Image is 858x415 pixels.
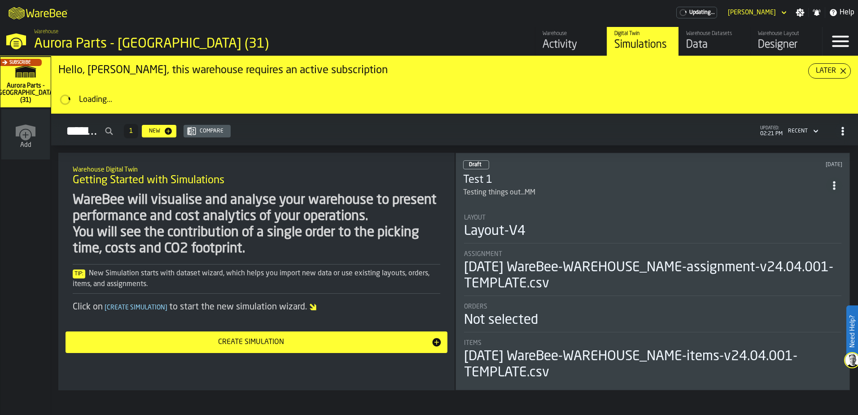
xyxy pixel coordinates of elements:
[607,27,679,56] a: link-to-/wh/i/aa2e4adb-2cd5-4688-aa4a-ec82bcf75d46/simulations
[464,251,841,296] div: stat-Assignment
[51,114,858,146] h2: button-Simulations
[825,7,858,18] label: button-toggle-Help
[469,162,482,168] span: Draft
[463,205,842,383] section: card-SimulationDashboardCard-draft
[455,153,850,390] div: ItemListCard-DashboardItemContainer
[614,38,671,52] div: Simulations
[823,27,858,56] label: button-toggle-Menu
[724,7,788,18] div: DropdownMenuValue-Bob Lueken Lueken
[464,303,841,332] div: stat-Orders
[667,162,843,168] div: Updated: 8/7/2025, 11:32:43 PM Created: 8/7/2025, 8:23:48 PM
[679,27,750,56] a: link-to-/wh/i/aa2e4adb-2cd5-4688-aa4a-ec82bcf75d46/data
[165,305,167,311] span: ]
[750,27,822,56] a: link-to-/wh/i/aa2e4adb-2cd5-4688-aa4a-ec82bcf75d46/designer
[66,160,447,192] div: title-Getting Started with Simulations
[464,349,841,381] div: [DATE] WareBee-WAREHOUSE_NAME-items-v24.04.001-TEMPLATE.csv
[129,128,133,134] span: 1
[847,306,857,357] label: Need Help?
[463,173,826,187] h3: Test 1
[464,260,841,292] div: [DATE] WareBee-WAREHOUSE_NAME-assignment-v24.04.001-TEMPLATE.csv
[73,192,440,257] div: WareBee will visualise and analyse your warehouse to present performance and cost analytics of yo...
[758,38,815,52] div: Designer
[34,36,276,52] div: Aurora Parts - [GEOGRAPHIC_DATA] (31)
[464,223,525,239] div: Layout-V4
[463,187,535,198] div: Testing things out...MM
[9,60,31,65] span: Subscribe
[463,160,489,169] div: status-0 2
[784,126,820,137] div: DropdownMenuValue-4
[840,7,854,18] span: Help
[464,303,841,310] div: Title
[760,126,783,131] span: updated:
[812,66,840,76] div: Later
[543,31,600,37] div: Warehouse
[686,31,743,37] div: Warehouse Datasets
[689,9,715,16] span: Updating...
[73,268,440,290] div: New Simulation starts with dataset wizard, which helps you import new data or use existing layout...
[73,269,85,278] span: Tip:
[463,187,826,198] div: Testing things out...MM
[464,340,482,347] span: Items
[105,305,107,311] span: [
[58,63,808,78] div: Hello, [PERSON_NAME], this warehouse requires an active subscription
[103,305,169,311] span: Create Simulation
[464,214,841,243] div: stat-Layout
[543,38,600,52] div: Activity
[51,56,858,114] div: ItemListCard-
[464,340,841,347] div: Title
[34,29,58,35] span: Warehouse
[464,214,841,221] div: Title
[58,153,455,390] div: ItemListCard-
[464,251,841,258] div: Title
[73,173,224,188] span: Getting Started with Simulations
[808,63,851,79] button: button-Later
[809,8,825,17] label: button-toggle-Notifications
[614,31,671,37] div: Digital Twin
[464,312,538,328] div: Not selected
[535,27,607,56] a: link-to-/wh/i/aa2e4adb-2cd5-4688-aa4a-ec82bcf75d46/feed/
[79,95,851,105] div: Loading...
[676,7,717,18] a: link-to-/wh/i/aa2e4adb-2cd5-4688-aa4a-ec82bcf75d46/pricing/
[0,57,51,109] a: link-to-/wh/i/aa2e4adb-2cd5-4688-aa4a-ec82bcf75d46/simulations
[73,301,440,313] div: Click on to start the new simulation wizard.
[184,125,231,137] button: button-Compare
[728,9,776,16] div: DropdownMenuValue-Bob Lueken Lueken
[120,124,142,138] div: ButtonLoadMore-Load More-Prev-First-Last
[792,8,808,17] label: button-toggle-Settings
[145,128,164,134] div: New
[788,128,808,134] div: DropdownMenuValue-4
[1,109,50,161] a: link-to-/wh/new
[758,31,815,37] div: Warehouse Layout
[686,38,743,52] div: Data
[142,125,176,137] button: button-New
[464,303,487,310] span: Orders
[464,214,486,221] span: Layout
[464,251,502,258] span: Assignment
[71,337,431,348] div: Create Simulation
[196,128,227,134] div: Compare
[20,141,31,149] span: Add
[66,331,447,353] button: button-Create Simulation
[676,7,717,18] div: Menu Subscription
[73,164,440,173] h2: Sub Title
[464,340,841,381] div: stat-Items
[760,131,783,137] span: 02:21 PM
